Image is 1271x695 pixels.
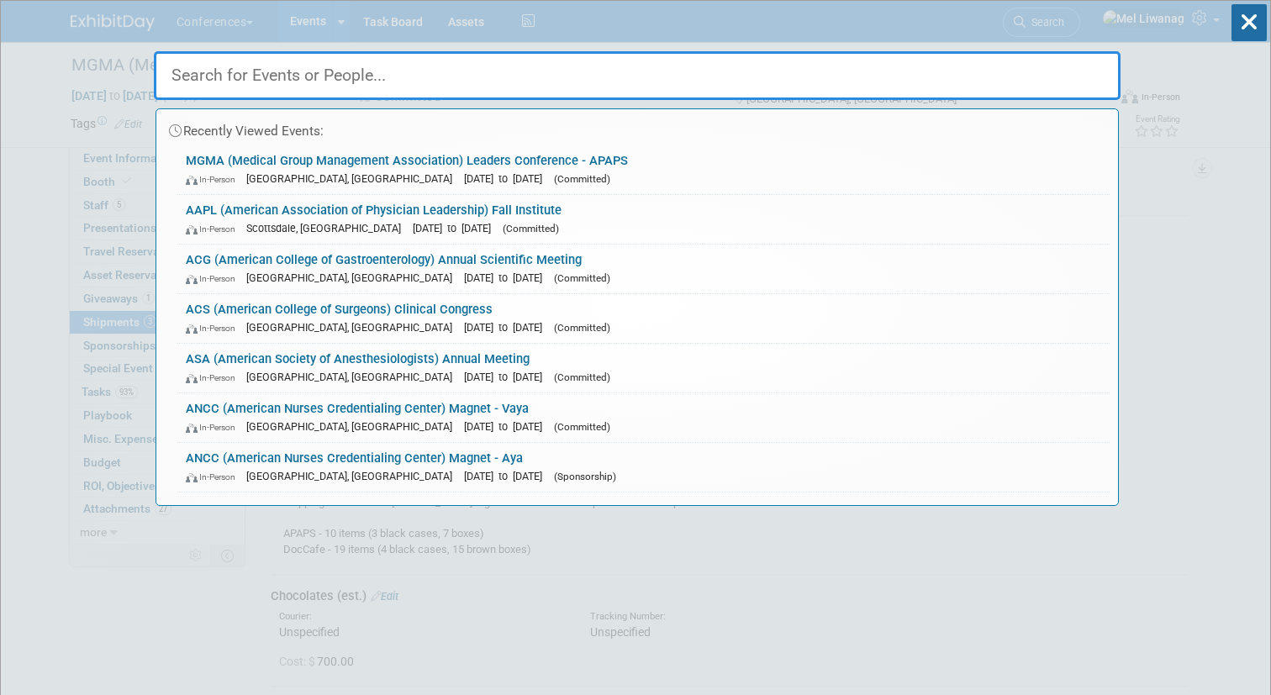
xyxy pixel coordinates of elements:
a: ASA (American Society of Anesthesiologists) Annual Meeting In-Person [GEOGRAPHIC_DATA], [GEOGRAPH... [177,344,1110,392]
span: In-Person [186,174,243,185]
span: In-Person [186,224,243,234]
span: (Committed) [554,173,610,185]
a: AAPL (American Association of Physician Leadership) Fall Institute In-Person Scottsdale, [GEOGRAP... [177,195,1110,244]
span: [GEOGRAPHIC_DATA], [GEOGRAPHIC_DATA] [246,371,461,383]
span: [DATE] to [DATE] [464,271,551,284]
span: In-Person [186,372,243,383]
span: In-Person [186,273,243,284]
span: [DATE] to [DATE] [413,222,499,234]
span: (Committed) [554,322,610,334]
span: [GEOGRAPHIC_DATA], [GEOGRAPHIC_DATA] [246,321,461,334]
a: ANCC (American Nurses Credentialing Center) Magnet - Aya In-Person [GEOGRAPHIC_DATA], [GEOGRAPHIC... [177,443,1110,492]
span: In-Person [186,323,243,334]
span: (Sponsorship) [554,471,616,482]
span: In-Person [186,422,243,433]
span: (Committed) [503,223,559,234]
a: MGMA (Medical Group Management Association) Leaders Conference - APAPS In-Person [GEOGRAPHIC_DATA... [177,145,1110,194]
span: [GEOGRAPHIC_DATA], [GEOGRAPHIC_DATA] [246,172,461,185]
a: ACG (American College of Gastroenterology) Annual Scientific Meeting In-Person [GEOGRAPHIC_DATA],... [177,245,1110,293]
span: [DATE] to [DATE] [464,420,551,433]
a: ACS (American College of Surgeons) Clinical Congress In-Person [GEOGRAPHIC_DATA], [GEOGRAPHIC_DAT... [177,294,1110,343]
span: [DATE] to [DATE] [464,321,551,334]
input: Search for Events or People... [154,51,1121,100]
span: (Committed) [554,371,610,383]
span: [GEOGRAPHIC_DATA], [GEOGRAPHIC_DATA] [246,420,461,433]
span: [DATE] to [DATE] [464,371,551,383]
span: (Committed) [554,421,610,433]
span: [GEOGRAPHIC_DATA], [GEOGRAPHIC_DATA] [246,470,461,482]
div: Recently Viewed Events: [165,109,1110,145]
span: [DATE] to [DATE] [464,470,551,482]
span: [DATE] to [DATE] [464,172,551,185]
span: [GEOGRAPHIC_DATA], [GEOGRAPHIC_DATA] [246,271,461,284]
a: ANCC (American Nurses Credentialing Center) Magnet - Vaya In-Person [GEOGRAPHIC_DATA], [GEOGRAPHI... [177,393,1110,442]
span: Scottsdale, [GEOGRAPHIC_DATA] [246,222,409,234]
span: In-Person [186,471,243,482]
span: (Committed) [554,272,610,284]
